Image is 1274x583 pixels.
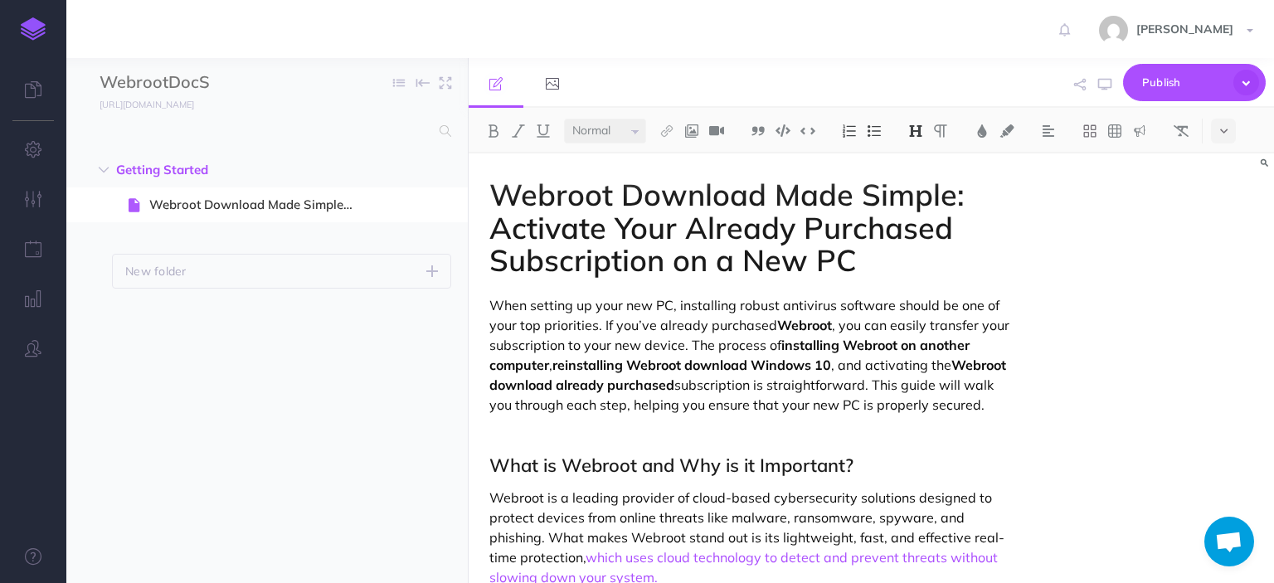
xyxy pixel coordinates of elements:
span: Getting Started [116,160,348,180]
small: [URL][DOMAIN_NAME] [100,99,194,110]
img: Headings dropdown button [908,124,923,138]
img: Bold button [486,124,501,138]
img: Create table button [1107,124,1122,138]
img: Alignment dropdown menu button [1041,124,1056,138]
img: Callout dropdown menu button [1132,124,1147,138]
button: Publish [1123,64,1266,101]
img: Add video button [709,124,724,138]
img: Inline code button [800,124,815,137]
p: When setting up your new PC, installing robust antivirus software should be one of your top prior... [489,295,1011,415]
strong: Webroot [777,317,832,333]
button: New folder [112,254,451,289]
img: logo-mark.svg [21,17,46,41]
img: Blockquote button [751,124,766,138]
input: Documentation Name [100,70,294,95]
a: [URL][DOMAIN_NAME] [66,95,211,112]
span: [PERSON_NAME] [1128,22,1242,36]
div: Open chat [1204,517,1254,566]
input: Search [100,116,430,146]
img: Paragraph button [933,124,948,138]
img: Code block button [776,124,790,137]
img: Unordered list button [867,124,882,138]
span: Webroot Download Made Simple: Activate Your Already Purchased Subscription on a New PC [149,195,368,215]
p: New folder [125,262,187,280]
img: 1cb5b0f8502626261691d3dbe809e723.jpg [1099,16,1128,45]
h2: What is Webroot and Why is it Important? [489,455,1011,475]
img: Text background color button [999,124,1014,138]
img: Clear styles button [1174,124,1189,138]
img: Underline button [536,124,551,138]
img: Ordered list button [842,124,857,138]
span: Publish [1142,70,1225,95]
img: Link button [659,124,674,138]
img: Italic button [511,124,526,138]
strong: reinstalling Webroot download Windows 10 [552,357,831,373]
h1: Webroot Download Made Simple: Activate Your Already Purchased Subscription on a New PC [489,178,1011,277]
img: Add image button [684,124,699,138]
img: Text color button [975,124,990,138]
